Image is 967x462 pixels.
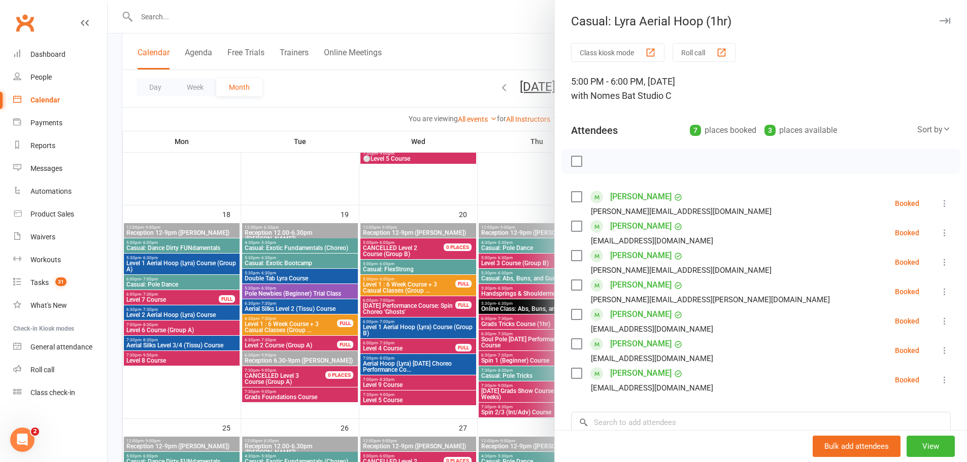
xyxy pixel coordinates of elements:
div: People [30,73,52,81]
span: 2 [31,428,39,436]
a: Waivers [13,226,107,248]
div: Waivers [30,233,55,241]
div: [PERSON_NAME][EMAIL_ADDRESS][PERSON_NAME][DOMAIN_NAME] [591,293,830,306]
a: [PERSON_NAME] [610,306,672,323]
iframe: Intercom live chat [10,428,35,452]
span: at Studio C [627,90,672,101]
div: Booked [895,376,919,383]
button: Class kiosk mode [571,43,664,62]
a: [PERSON_NAME] [610,218,672,234]
div: Casual: Lyra Aerial Hoop (1hr) [555,14,967,28]
div: Booked [895,259,919,266]
div: Workouts [30,256,61,264]
a: General attendance kiosk mode [13,336,107,359]
div: Booked [895,229,919,236]
div: [PERSON_NAME][EMAIL_ADDRESS][DOMAIN_NAME] [591,205,772,218]
div: Payments [30,119,62,127]
div: Sort by [917,123,951,136]
div: Dashboard [30,50,65,58]
div: 7 [690,125,701,136]
div: Roll call [30,366,54,374]
div: Tasks [30,278,49,287]
a: [PERSON_NAME] [610,247,672,264]
input: Search to add attendees [571,412,951,433]
div: Booked [895,347,919,354]
a: People [13,66,107,89]
button: View [907,436,955,457]
a: Class kiosk mode [13,381,107,404]
a: Automations [13,180,107,203]
a: Product Sales [13,203,107,226]
a: [PERSON_NAME] [610,336,672,352]
a: [PERSON_NAME] [610,277,672,293]
div: places booked [690,123,756,137]
a: Calendar [13,89,107,112]
div: Attendees [571,123,618,137]
div: What's New [30,301,67,309]
a: [PERSON_NAME] [610,365,672,381]
div: 3 [764,125,776,136]
div: [PERSON_NAME][EMAIL_ADDRESS][DOMAIN_NAME] [591,264,772,277]
a: [PERSON_NAME] [610,189,672,205]
div: Product Sales [30,210,74,218]
div: Booked [895,288,919,295]
div: [EMAIL_ADDRESS][DOMAIN_NAME] [591,234,713,247]
div: Class check-in [30,388,75,397]
a: Tasks 31 [13,271,107,294]
div: Booked [895,200,919,207]
div: Booked [895,317,919,325]
a: Roll call [13,359,107,381]
div: 5:00 PM - 6:00 PM, [DATE] [571,75,951,103]
a: Dashboard [13,43,107,66]
div: [EMAIL_ADDRESS][DOMAIN_NAME] [591,323,713,336]
a: Workouts [13,248,107,271]
a: Reports [13,134,107,157]
div: Reports [30,141,55,150]
div: [EMAIL_ADDRESS][DOMAIN_NAME] [591,352,713,365]
a: Messages [13,157,107,180]
div: Automations [30,187,72,195]
div: Messages [30,164,62,172]
a: What's New [13,294,107,317]
a: Clubworx [12,10,38,35]
span: with Nomes B [571,90,627,101]
div: Calendar [30,96,60,104]
div: General attendance [30,343,92,351]
a: Payments [13,112,107,134]
div: [EMAIL_ADDRESS][DOMAIN_NAME] [591,381,713,395]
span: 31 [55,277,66,286]
div: places available [764,123,837,137]
button: Roll call [673,43,736,62]
button: Bulk add attendees [813,436,901,457]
